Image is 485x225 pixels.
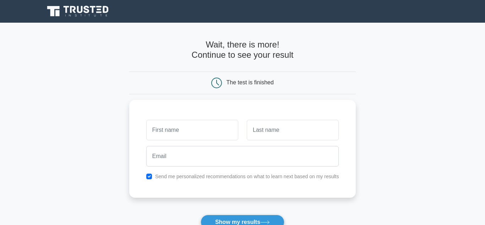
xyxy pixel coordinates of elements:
[146,120,238,140] input: First name
[155,174,339,179] label: Send me personalized recommendations on what to learn next based on my results
[227,79,274,85] div: The test is finished
[129,40,356,60] h4: Wait, there is more! Continue to see your result
[247,120,339,140] input: Last name
[146,146,339,167] input: Email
